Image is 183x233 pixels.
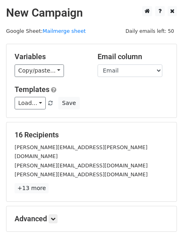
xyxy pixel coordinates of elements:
[15,183,49,193] a: +13 more
[6,6,177,20] h2: New Campaign
[43,28,86,34] a: Mailmerge sheet
[15,64,64,77] a: Copy/paste...
[15,130,168,139] h5: 16 Recipients
[15,52,85,61] h5: Variables
[15,144,147,160] small: [PERSON_NAME][EMAIL_ADDRESS][PERSON_NAME][DOMAIN_NAME]
[15,97,46,109] a: Load...
[15,214,168,223] h5: Advanced
[123,27,177,36] span: Daily emails left: 50
[15,162,148,169] small: [PERSON_NAME][EMAIL_ADDRESS][DOMAIN_NAME]
[123,28,177,34] a: Daily emails left: 50
[58,97,79,109] button: Save
[143,194,183,233] iframe: Chat Widget
[15,171,148,177] small: [PERSON_NAME][EMAIL_ADDRESS][DOMAIN_NAME]
[15,85,49,94] a: Templates
[98,52,168,61] h5: Email column
[6,28,86,34] small: Google Sheet:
